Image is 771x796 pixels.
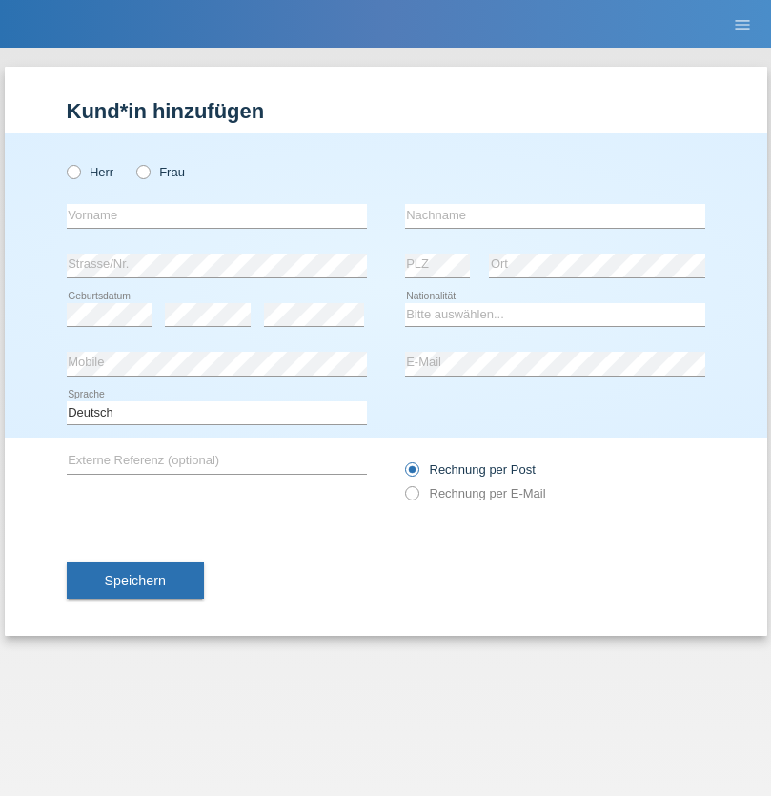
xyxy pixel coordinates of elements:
span: Speichern [105,573,166,588]
input: Frau [136,165,149,177]
a: menu [723,18,761,30]
input: Rechnung per Post [405,462,417,486]
input: Herr [67,165,79,177]
h1: Kund*in hinzufügen [67,99,705,123]
label: Rechnung per E-Mail [405,486,546,500]
label: Frau [136,165,185,179]
button: Speichern [67,562,204,599]
input: Rechnung per E-Mail [405,486,417,510]
i: menu [733,15,752,34]
label: Rechnung per Post [405,462,536,477]
label: Herr [67,165,114,179]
